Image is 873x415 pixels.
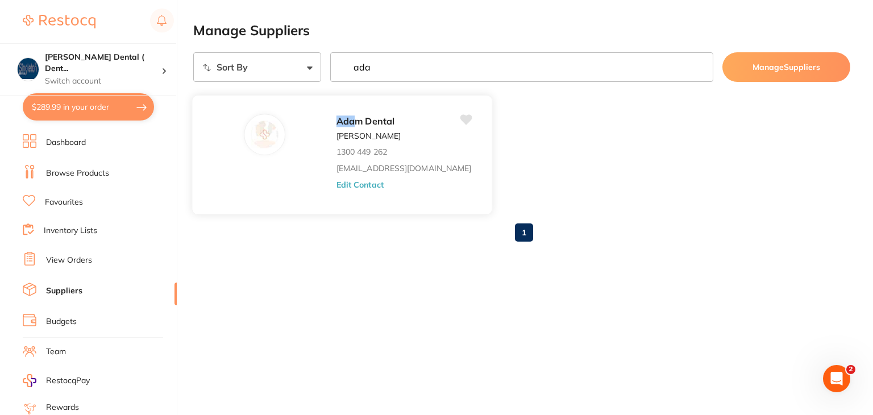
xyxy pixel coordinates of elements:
a: Budgets [46,316,77,327]
a: Rewards [46,402,79,413]
img: Restocq Logo [23,15,95,28]
a: Suppliers [46,285,82,297]
p: [PERSON_NAME] [336,131,401,140]
a: Browse Products [46,168,109,179]
span: 2 [846,365,855,374]
img: Adam Dental [251,121,278,148]
button: Edit Contact [336,180,384,189]
a: Dashboard [46,137,86,148]
a: RestocqPay [23,374,90,387]
a: [EMAIL_ADDRESS][DOMAIN_NAME] [336,164,471,173]
h4: Singleton Dental ( DentalTown 8 Pty Ltd) [45,52,161,74]
a: View Orders [46,255,92,266]
iframe: Intercom live chat [823,365,850,392]
a: Favourites [45,197,83,208]
span: RestocqPay [46,375,90,387]
span: m Dental [355,115,394,127]
p: Switch account [45,76,161,87]
p: 1300 449 262 [336,147,387,156]
h2: Manage Suppliers [193,23,850,39]
em: Ada [336,115,355,127]
button: ManageSuppliers [722,52,850,82]
input: Search Suppliers [330,52,713,82]
a: 1 [515,221,533,244]
button: $289.99 in your order [23,93,154,121]
a: Inventory Lists [44,225,97,236]
a: Team [46,346,66,358]
img: Singleton Dental ( DentalTown 8 Pty Ltd) [18,58,39,79]
img: RestocqPay [23,374,36,387]
a: Restocq Logo [23,9,95,35]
